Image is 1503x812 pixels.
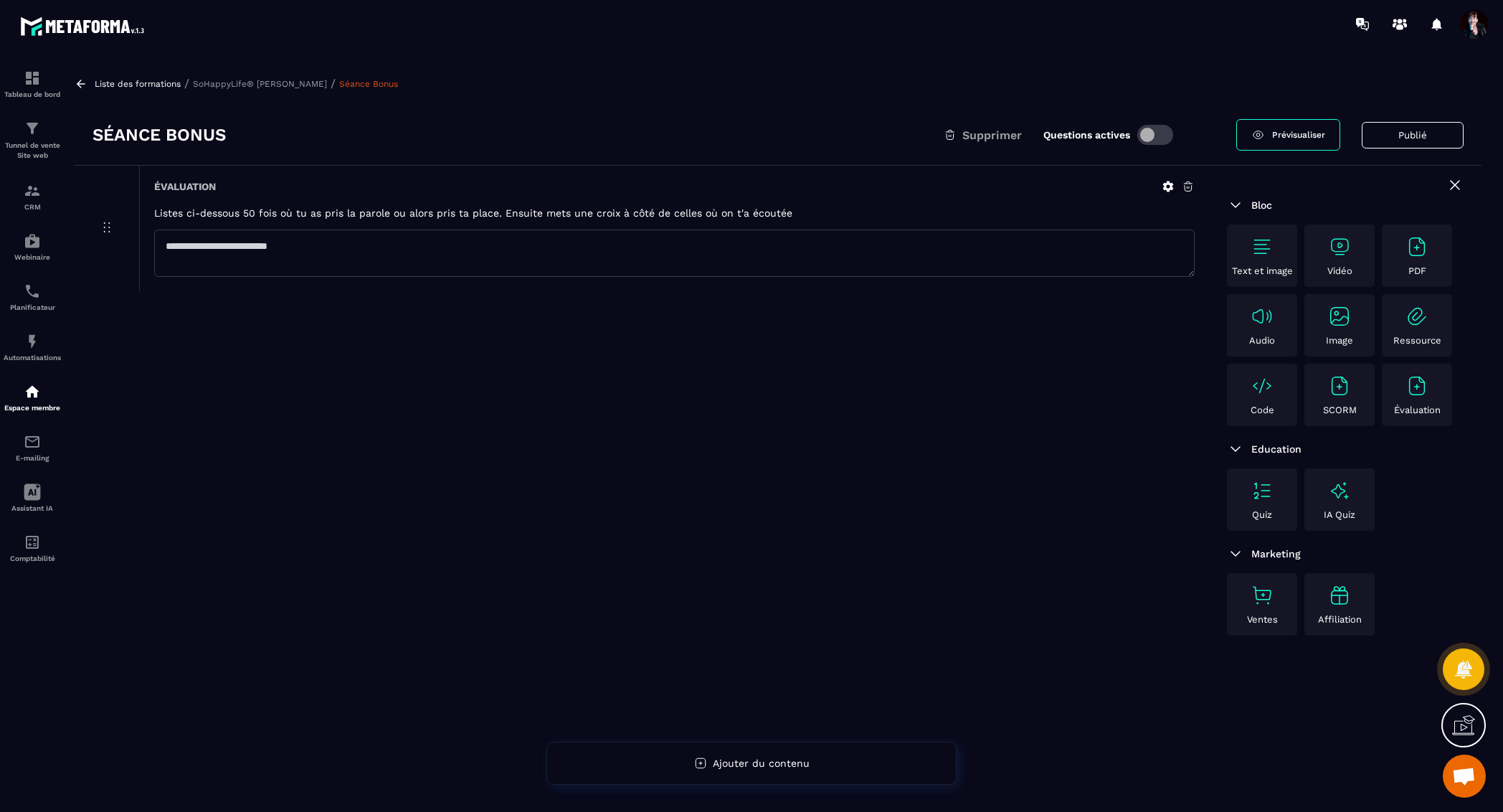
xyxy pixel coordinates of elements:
[4,372,61,422] a: automationsautomationsEspace membre
[1328,584,1351,607] img: text-image
[4,203,61,211] p: CRM
[1394,405,1441,415] p: Évaluation
[95,79,181,89] a: Liste des formations
[4,272,61,322] a: schedulerschedulerPlanificateur
[1405,235,1428,258] img: text-image no-wrap
[1328,479,1351,502] img: text-image
[24,283,41,300] img: scheduler
[1272,130,1325,140] span: Prévisualiser
[24,333,41,350] img: automations
[24,534,41,551] img: accountant
[1227,545,1244,562] img: arrow-down
[1251,584,1274,607] img: text-image no-wrap
[1324,509,1355,520] p: IA Quiz
[1328,374,1351,397] img: text-image no-wrap
[1249,335,1275,346] p: Audio
[4,90,61,98] p: Tableau de bord
[1323,405,1357,415] p: SCORM
[154,207,1195,219] h5: Listes ci-dessous 50 fois où tu as pris la parole ou alors pris ta place. Ensuite mets une croix ...
[1326,335,1353,346] p: Image
[1393,335,1441,346] p: Ressource
[24,182,41,199] img: formation
[154,181,216,192] h6: Évaluation
[4,322,61,372] a: automationsautomationsAutomatisations
[1236,119,1340,151] a: Prévisualiser
[4,504,61,512] p: Assistant IA
[24,120,41,137] img: formation
[4,473,61,523] a: Assistant IA
[1405,305,1428,328] img: text-image no-wrap
[1251,405,1274,415] p: Code
[713,757,810,769] span: Ajouter du contenu
[1247,614,1278,625] p: Ventes
[24,232,41,250] img: automations
[1232,265,1293,276] p: Text et image
[962,128,1022,142] span: Supprimer
[1408,265,1426,276] p: PDF
[184,77,189,90] span: /
[24,383,41,400] img: automations
[24,70,41,87] img: formation
[1443,755,1486,798] div: Ouvrir le chat
[1251,199,1272,211] span: Bloc
[1227,197,1244,214] img: arrow-down
[4,59,61,109] a: formationformationTableau de bord
[4,404,61,412] p: Espace membre
[4,454,61,462] p: E-mailing
[331,77,336,90] span: /
[1327,265,1352,276] p: Vidéo
[1251,374,1274,397] img: text-image no-wrap
[4,109,61,171] a: formationformationTunnel de vente Site web
[93,123,226,146] h3: Séance Bonus
[339,79,398,89] a: Séance Bonus
[1251,548,1301,560] span: Marketing
[20,13,149,39] img: logo
[4,222,61,272] a: automationsautomationsWebinaire
[1251,235,1274,258] img: text-image no-wrap
[4,253,61,261] p: Webinaire
[24,433,41,450] img: email
[4,354,61,362] p: Automatisations
[4,523,61,573] a: accountantaccountantComptabilité
[1252,509,1272,520] p: Quiz
[1227,440,1244,458] img: arrow-down
[4,171,61,222] a: formationformationCRM
[1328,235,1351,258] img: text-image no-wrap
[1328,305,1351,328] img: text-image no-wrap
[4,422,61,473] a: emailemailE-mailing
[4,141,61,161] p: Tunnel de vente Site web
[1362,122,1464,148] button: Publié
[193,79,327,89] a: SoHappyLife® [PERSON_NAME]
[4,554,61,562] p: Comptabilité
[1251,443,1302,455] span: Education
[4,303,61,311] p: Planificateur
[1043,129,1130,141] label: Questions actives
[1318,614,1362,625] p: Affiliation
[1251,305,1274,328] img: text-image no-wrap
[1251,479,1274,502] img: text-image no-wrap
[1405,374,1428,397] img: text-image no-wrap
